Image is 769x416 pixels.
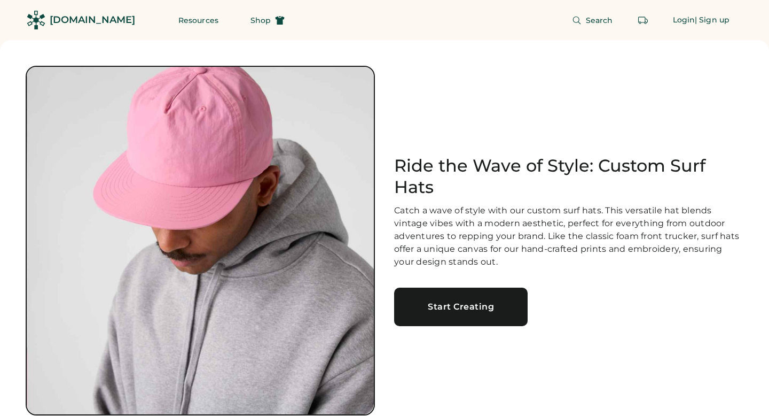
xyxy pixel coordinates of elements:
div: Login [673,15,695,26]
div: | Sign up [695,15,729,26]
div: [DOMAIN_NAME] [50,13,135,27]
button: Search [559,10,626,31]
h1: Ride the Wave of Style: Custom Surf Hats [394,155,743,198]
span: Shop [250,17,271,24]
img: Rendered Logo - Screens [27,11,45,29]
span: Search [586,17,613,24]
div: Catch a wave of style with our custom surf hats. This versatile hat blends vintage vibes with a m... [394,204,743,268]
button: Shop [238,10,297,31]
button: Retrieve an order [632,10,654,31]
a: Start Creating [394,288,528,326]
button: Resources [166,10,231,31]
div: Start Creating [407,303,515,311]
